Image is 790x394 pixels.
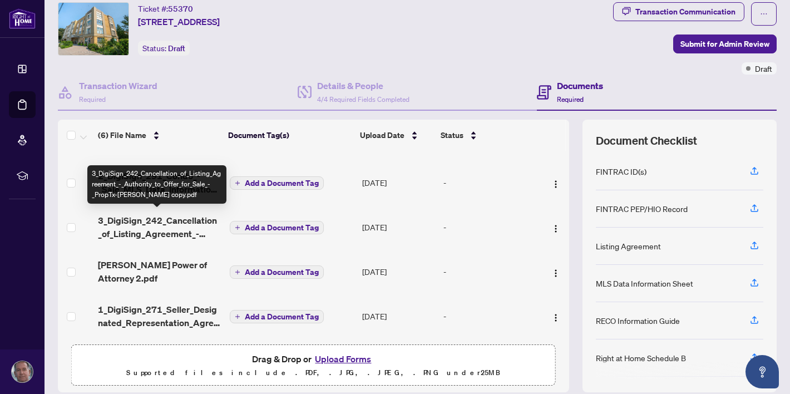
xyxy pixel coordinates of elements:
td: [DATE] [358,205,439,249]
span: Add a Document Tag [245,224,319,232]
button: Add a Document Tag [230,265,324,279]
span: Upload Date [360,129,404,141]
span: Drag & Drop or [252,352,374,366]
td: [DATE] [358,160,439,205]
div: Listing Agreement [596,240,661,252]
span: Drag & Drop orUpload FormsSupported files include .PDF, .JPG, .JPEG, .PNG under25MB [72,345,555,386]
span: [STREET_ADDRESS] [138,15,220,28]
button: Submit for Admin Review [673,35,777,53]
span: (6) File Name [98,129,146,141]
span: Required [79,95,106,104]
button: Add a Document Tag [230,309,324,324]
span: 1_DigiSign_271_Seller_Designated_Representation_Agreement_Authority_to_Offer_for_Sale_-_PropTx-[P... [98,303,220,329]
h4: Transaction Wizard [79,79,157,92]
span: Add a Document Tag [245,313,319,321]
th: Document Tag(s) [224,120,355,151]
td: [DATE] [358,294,439,338]
button: Add a Document Tag [230,310,324,323]
div: RECO Information Guide [596,314,680,327]
span: Add a Document Tag [245,179,319,187]
img: Logo [551,313,560,322]
th: Status [436,120,537,151]
span: Draft [755,62,772,75]
img: logo [9,8,36,29]
div: Right at Home Schedule B [596,352,686,364]
span: plus [235,180,240,186]
span: 4/4 Required Fields Completed [317,95,409,104]
button: Add a Document Tag [230,176,324,190]
button: Transaction Communication [613,2,744,21]
th: Upload Date [355,120,436,151]
span: Required [557,95,584,104]
span: [PERSON_NAME] Power of Attorney 2.pdf [98,258,220,285]
button: Logo [547,263,565,280]
div: - [443,176,536,189]
span: ellipsis [760,10,768,18]
div: Transaction Communication [635,3,735,21]
span: Document Checklist [596,133,697,149]
div: FINTRAC ID(s) [596,165,646,178]
button: Open asap [745,355,779,388]
img: IMG-C12250106_1.jpg [58,3,129,55]
span: plus [235,225,240,230]
div: - [443,221,536,233]
button: Logo [547,218,565,236]
h4: Documents [557,79,603,92]
span: 3_DigiSign_242_Cancellation_of_Listing_Agreement_-_Authority_to_Offer_for_Sale_-_PropTx-[PERSON_N... [98,214,220,240]
p: Supported files include .PDF, .JPG, .JPEG, .PNG under 25 MB [78,366,549,380]
span: Status [441,129,463,141]
span: Draft [168,43,185,53]
div: Status: [138,41,190,56]
div: MLS Data Information Sheet [596,277,693,289]
img: Logo [551,269,560,278]
img: Profile Icon [12,361,33,382]
span: plus [235,314,240,319]
div: - [443,265,536,278]
img: Logo [551,224,560,233]
button: Upload Forms [312,352,374,366]
div: 3_DigiSign_242_Cancellation_of_Listing_Agreement_-_Authority_to_Offer_for_Sale_-_PropTx-[PERSON_N... [87,165,226,204]
h4: Details & People [317,79,409,92]
button: Logo [547,174,565,191]
span: Submit for Admin Review [680,35,769,53]
span: plus [235,269,240,275]
div: FINTRAC PEP/HIO Record [596,203,688,215]
th: (6) File Name [93,120,224,151]
button: Logo [547,307,565,325]
td: [DATE] [358,249,439,294]
span: Add a Document Tag [245,268,319,276]
span: 55370 [168,4,193,14]
div: - [443,310,536,322]
button: Add a Document Tag [230,221,324,234]
div: Ticket #: [138,2,193,15]
img: Logo [551,180,560,189]
button: Add a Document Tag [230,220,324,235]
